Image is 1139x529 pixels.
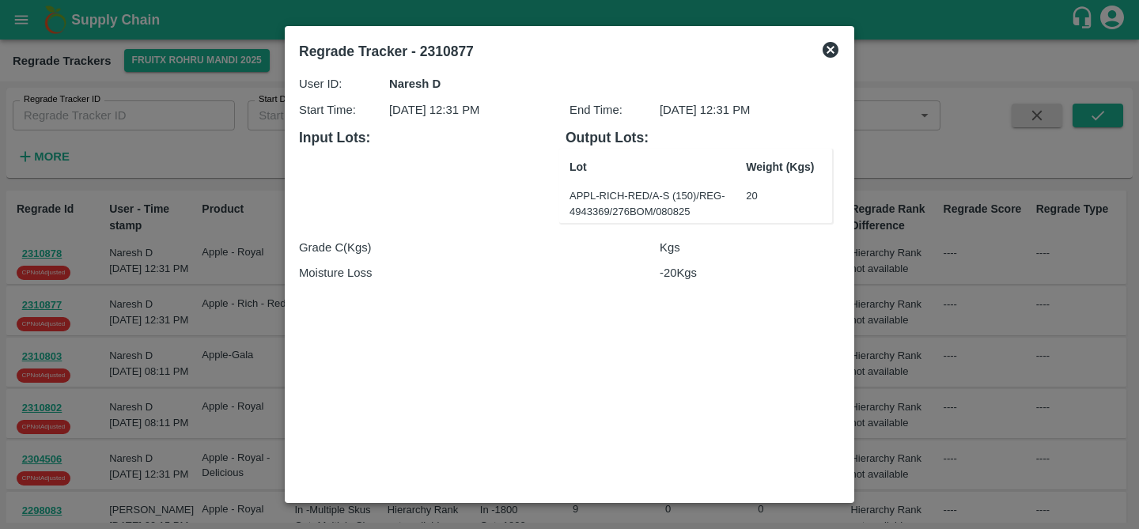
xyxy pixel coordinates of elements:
[746,188,828,204] div: 20
[569,101,660,119] p: End Time:
[299,239,660,256] p: Grade C(Kgs)
[299,264,660,282] p: Moisture Loss
[299,101,389,119] p: Start Time:
[299,127,566,149] h6: Input Lots:
[569,159,740,176] p: Lot
[566,127,832,149] h6: Output Lots:
[660,101,840,119] p: [DATE] 12:31 PM
[746,159,828,176] p: Weight (Kgs)
[660,239,840,256] p: Kgs
[389,77,441,90] strong: Naresh D
[660,264,840,282] p: -20 Kgs
[299,75,389,93] p: User ID:
[299,43,474,59] b: Regrade Tracker - 2310877
[389,101,569,119] p: [DATE] 12:31 PM
[569,188,740,219] div: APPL-RICH-RED/A-S (150)/REG-4943369/276BOM/080825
